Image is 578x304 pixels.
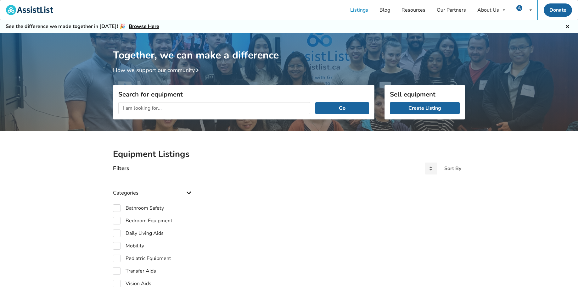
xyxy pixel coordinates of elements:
button: Go [315,102,369,114]
h5: See the difference we made together in [DATE]! 🎉 [6,23,159,30]
h4: Filters [113,165,129,172]
a: Resources [396,0,431,20]
h2: Equipment Listings [113,149,465,160]
a: Blog [374,0,396,20]
input: I am looking for... [118,102,310,114]
label: Bedroom Equipment [113,217,172,224]
img: assistlist-logo [6,5,53,15]
label: Bathroom Safety [113,204,164,212]
h1: Together, we can make a difference [113,33,465,62]
label: Pediatric Equipment [113,255,171,262]
div: About Us [477,8,499,13]
a: Donate [544,3,572,17]
label: Vision Aids [113,280,151,287]
a: Listings [345,0,374,20]
a: Create Listing [390,102,460,114]
a: How we support our community [113,66,201,74]
a: Our Partners [431,0,472,20]
label: Mobility [113,242,144,250]
div: Categories [113,177,194,199]
h3: Sell equipment [390,90,460,98]
div: Sort By [444,166,461,171]
label: Daily Living Aids [113,229,164,237]
label: Transfer Aids [113,267,156,275]
a: Browse Here [129,23,159,30]
img: user icon [516,5,522,11]
h3: Search for equipment [118,90,369,98]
